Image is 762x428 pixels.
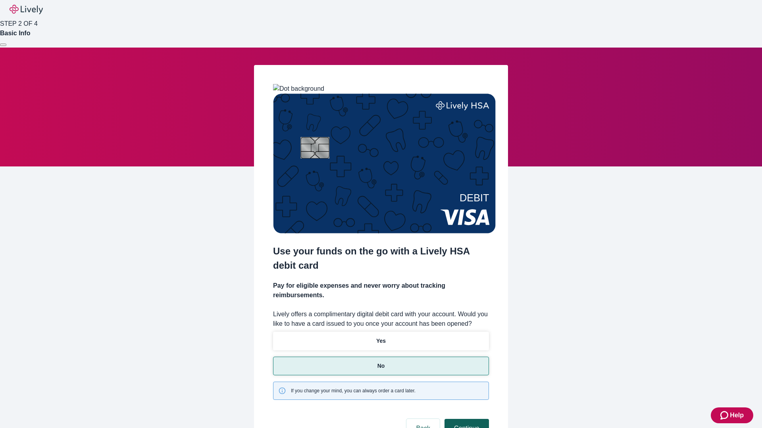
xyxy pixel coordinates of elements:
img: Debit card [273,94,496,233]
img: Lively [10,5,43,14]
img: Dot background [273,84,324,94]
button: Zendesk support iconHelp [711,407,753,423]
span: If you change your mind, you can always order a card later. [291,387,416,394]
h4: Pay for eligible expenses and never worry about tracking reimbursements. [273,281,489,300]
h2: Use your funds on the go with a Lively HSA debit card [273,244,489,273]
svg: Zendesk support icon [720,411,730,420]
button: No [273,357,489,375]
label: Lively offers a complimentary digital debit card with your account. Would you like to have a card... [273,310,489,329]
span: Help [730,411,744,420]
p: Yes [376,337,386,345]
button: Yes [273,332,489,350]
p: No [377,362,385,370]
